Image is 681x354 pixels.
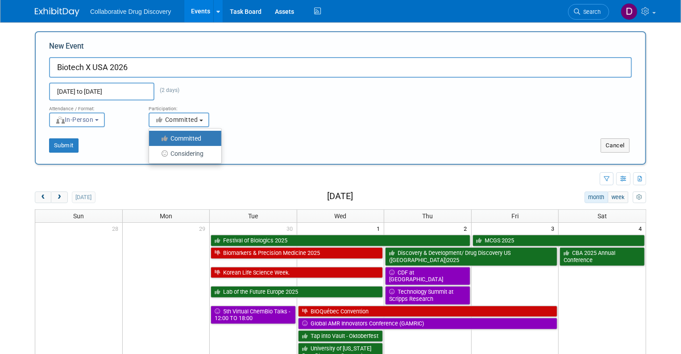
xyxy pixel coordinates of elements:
[149,100,235,112] div: Participation:
[560,247,645,266] a: CBA 2025 Annual Conference
[211,247,383,259] a: Biomarkers & Precision Medicine 2025
[385,247,557,266] a: Discovery & Development/ Drug Discovery US ([GEOGRAPHIC_DATA])2025
[160,212,172,220] span: Mon
[51,192,67,203] button: next
[49,41,84,55] label: New Event
[35,8,79,17] img: ExhibitDay
[463,223,471,234] span: 2
[73,212,84,220] span: Sun
[249,212,258,220] span: Tue
[473,235,645,246] a: MCGS 2025
[621,3,638,20] img: Daniel Castro
[385,286,470,304] a: Technology Summit at Scripps Research
[49,57,632,78] input: Name of Trade Show / Conference
[154,87,179,93] span: (2 days)
[90,8,171,15] span: Collaborative Drug Discovery
[149,112,209,127] button: Committed
[49,112,105,127] button: In-Person
[154,133,212,144] label: Committed
[49,100,135,112] div: Attendance / Format:
[211,286,383,298] a: Lab of the Future Europe 2025
[580,8,601,15] span: Search
[211,267,383,279] a: Korean Life Science Week.
[334,212,346,220] span: Wed
[568,4,609,20] a: Search
[638,223,646,234] span: 4
[72,192,96,203] button: [DATE]
[376,223,384,234] span: 1
[385,267,470,285] a: CDF at [GEOGRAPHIC_DATA]
[111,223,122,234] span: 28
[585,192,608,203] button: month
[49,83,154,100] input: Start Date - End Date
[598,212,607,220] span: Sat
[327,192,353,201] h2: [DATE]
[422,212,433,220] span: Thu
[55,116,94,123] span: In-Person
[298,318,557,329] a: Global AMR Innovators Conference (GAMRIC)
[286,223,297,234] span: 30
[211,306,295,324] a: 5th Virtual ChemBio Talks - 12:00 TO 18:00
[154,148,212,159] label: Considering
[608,192,628,203] button: week
[511,212,519,220] span: Fri
[298,330,383,342] a: Tap into Vault - Oktoberfest
[35,192,51,203] button: prev
[550,223,558,234] span: 3
[601,138,630,153] button: Cancel
[636,195,642,200] i: Personalize Calendar
[198,223,209,234] span: 29
[633,192,646,203] button: myCustomButton
[211,235,470,246] a: Festival of Biologics 2025
[49,138,79,153] button: Submit
[298,306,557,317] a: BIOQuébec Convention
[155,116,198,123] span: Committed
